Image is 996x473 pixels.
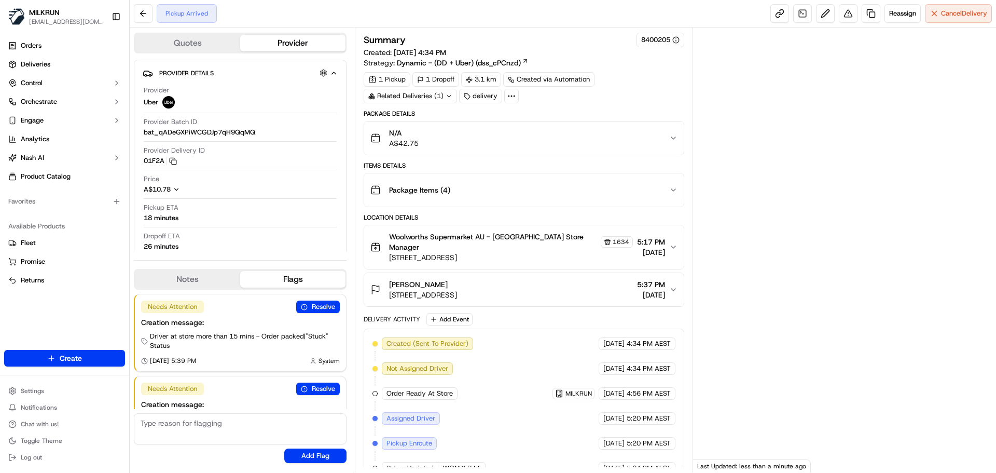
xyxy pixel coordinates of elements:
span: WONDER M. [442,464,481,473]
a: Fleet [8,238,121,248]
span: [PERSON_NAME] [389,279,448,290]
span: Provider Details [159,69,214,77]
span: 5:37 PM [637,279,665,290]
button: Package Items (4) [364,173,683,207]
span: Dropoff ETA [144,232,180,241]
span: Created: [364,47,446,58]
div: 26 minutes [144,242,178,251]
span: [DATE] [637,247,665,258]
button: Orchestrate [4,93,125,110]
button: Add Event [426,313,473,326]
button: 8400205 [641,35,680,45]
button: [EMAIL_ADDRESS][DOMAIN_NAME] [29,18,103,26]
span: Settings [21,387,44,395]
a: Created via Automation [503,72,594,87]
div: Needs Attention [141,383,204,395]
button: Chat with us! [4,417,125,431]
span: A$42.75 [389,138,419,148]
span: 5:20 PM AEST [627,439,671,448]
span: MILKRUN [565,389,592,398]
span: Pickup ETA [144,203,178,212]
span: 1634 [613,238,629,246]
button: Woolworths Supermarket AU - [GEOGRAPHIC_DATA] Store Manager1634[STREET_ADDRESS]5:17 PM[DATE] [364,225,683,269]
button: Resolve [296,383,340,395]
button: Log out [4,450,125,465]
button: Control [4,75,125,91]
div: Delivery Activity [364,315,420,323]
span: Toggle Theme [21,437,62,445]
button: Provider [240,35,345,51]
button: A$10.78 [144,185,235,194]
button: Settings [4,384,125,398]
span: [DATE] [603,389,625,398]
span: [DATE] [603,414,625,423]
span: Price [144,174,159,184]
button: Flags [240,271,345,288]
button: Reassign [884,4,921,23]
span: Orders [21,41,41,50]
button: Engage [4,112,125,129]
div: Related Deliveries (1) [364,89,457,103]
div: 18 minutes [144,213,178,223]
span: Created (Sent To Provider) [386,339,468,348]
span: Uber [144,98,158,107]
span: Fleet [21,238,36,248]
span: [DATE] 4:34 PM [394,48,446,57]
span: Analytics [21,134,49,144]
a: Analytics [4,131,125,147]
span: Returns [21,276,44,285]
span: Product Catalog [21,172,71,181]
div: 3.1 km [461,72,501,87]
div: Items Details [364,161,684,170]
span: 5:20 PM AEST [627,414,671,423]
span: 4:34 PM AEST [627,364,671,373]
span: A$10.78 [144,185,171,194]
span: bat_qADeGXPiWCGDJp7qH9QqMQ [144,128,255,137]
span: [DATE] [603,439,625,448]
span: 5:24 PM AEST [627,464,671,473]
button: Fleet [4,235,125,251]
span: Orchestrate [21,97,57,106]
span: Chat with us! [21,420,59,428]
a: Deliveries [4,56,125,73]
span: [STREET_ADDRESS] [389,252,632,263]
div: Favorites [4,193,125,210]
span: Dynamic - (DD + Uber) (dss_cPCnzd) [397,58,521,68]
button: MILKRUNMILKRUN[EMAIL_ADDRESS][DOMAIN_NAME] [4,4,107,29]
button: Add Flag [284,449,347,463]
button: Notes [135,271,240,288]
div: Creation message: [141,399,340,410]
span: Provider Batch ID [144,117,197,127]
span: Promise [21,257,45,266]
span: MILKRUN [29,7,60,18]
img: MILKRUN [8,8,25,25]
button: Toggle Theme [4,434,125,448]
div: Last Updated: less than a minute ago [693,460,811,472]
span: [DATE] [637,290,665,300]
span: Order Ready At Store [386,389,453,398]
span: Notifications [21,403,57,412]
span: 4:34 PM AEST [627,339,671,348]
a: Dynamic - (DD + Uber) (dss_cPCnzd) [397,58,529,68]
div: Location Details [364,213,684,222]
span: [DATE] [603,364,625,373]
span: Assigned Driver [386,414,435,423]
button: Notifications [4,400,125,415]
span: Pickup Enroute [386,439,432,448]
div: Strategy: [364,58,529,68]
button: [PERSON_NAME][STREET_ADDRESS]5:37 PM[DATE] [364,273,683,306]
h3: Summary [364,35,406,45]
span: [DATE] [603,464,625,473]
span: Engage [21,116,44,125]
div: 1 Dropoff [412,72,459,87]
span: Deliveries [21,60,50,69]
a: Returns [8,276,121,285]
span: Nash AI [21,153,44,163]
span: 5:17 PM [637,237,665,247]
div: delivery [459,89,502,103]
span: Log out [21,453,42,462]
a: Orders [4,37,125,54]
div: Available Products [4,218,125,235]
